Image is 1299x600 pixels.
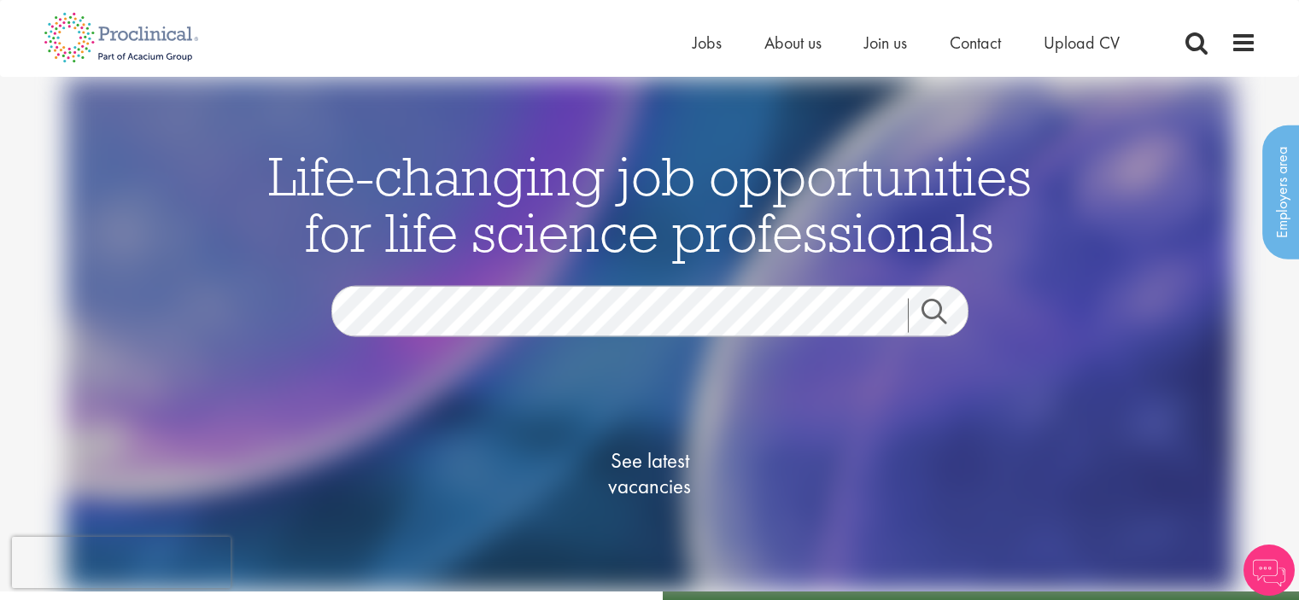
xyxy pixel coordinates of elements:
a: Jobs [693,32,722,54]
a: Contact [950,32,1001,54]
a: Job search submit button [908,298,981,332]
span: Life-changing job opportunities for life science professionals [268,141,1032,265]
img: Chatbot [1243,545,1295,596]
span: See latest vacancies [565,447,735,498]
iframe: reCAPTCHA [12,537,231,588]
a: About us [764,32,822,54]
a: Upload CV [1044,32,1120,54]
img: candidate home [64,77,1234,591]
a: See latestvacancies [565,379,735,567]
a: Join us [864,32,907,54]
